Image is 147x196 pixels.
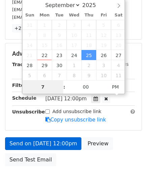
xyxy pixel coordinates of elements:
[5,137,81,150] a: Send on [DATE] 12:00pm
[81,70,96,80] span: October 9, 2025
[67,40,81,50] span: September 17, 2025
[23,50,37,60] span: September 21, 2025
[52,70,67,80] span: October 7, 2025
[65,80,106,94] input: Minute
[52,60,67,70] span: September 30, 2025
[81,13,96,17] span: Thu
[67,20,81,30] span: September 3, 2025
[37,13,52,17] span: Mon
[96,60,111,70] span: October 3, 2025
[96,30,111,40] span: September 12, 2025
[81,60,96,70] span: October 2, 2025
[23,13,37,17] span: Sun
[52,40,67,50] span: September 16, 2025
[23,80,64,94] input: Hour
[52,20,67,30] span: September 2, 2025
[12,24,40,33] a: +22 more
[12,109,45,114] strong: Unsubscribe
[52,30,67,40] span: September 9, 2025
[52,13,67,17] span: Tue
[37,30,52,40] span: September 8, 2025
[113,164,147,196] iframe: Chat Widget
[5,153,56,166] a: Send Test Email
[83,137,113,150] a: Preview
[81,40,96,50] span: September 18, 2025
[23,70,37,80] span: October 5, 2025
[37,50,52,60] span: September 22, 2025
[80,2,105,8] input: Year
[96,70,111,80] span: October 10, 2025
[111,20,126,30] span: September 6, 2025
[96,40,111,50] span: September 19, 2025
[12,15,87,20] small: [EMAIL_ADDRESS][DOMAIN_NAME]
[111,60,126,70] span: October 4, 2025
[12,62,35,67] strong: Tracking
[12,83,29,88] strong: Filters
[12,7,87,12] small: [EMAIL_ADDRESS][DOMAIN_NAME]
[81,20,96,30] span: September 4, 2025
[12,50,135,57] h5: Advanced
[45,117,106,123] a: Copy unsubscribe link
[23,20,37,30] span: August 31, 2025
[111,30,126,40] span: September 13, 2025
[52,50,67,60] span: September 23, 2025
[12,95,36,101] strong: Schedule
[96,13,111,17] span: Fri
[45,96,87,102] span: [DATE] 12:00pm
[67,30,81,40] span: September 10, 2025
[23,60,37,70] span: September 28, 2025
[106,80,125,94] span: Click to toggle
[67,70,81,80] span: October 8, 2025
[81,30,96,40] span: September 11, 2025
[37,20,52,30] span: September 1, 2025
[67,50,81,60] span: September 24, 2025
[63,80,65,94] span: :
[23,40,37,50] span: September 14, 2025
[96,50,111,60] span: September 26, 2025
[81,50,96,60] span: September 25, 2025
[23,30,37,40] span: September 7, 2025
[67,13,81,17] span: Wed
[37,60,52,70] span: September 29, 2025
[111,70,126,80] span: October 11, 2025
[67,60,81,70] span: October 1, 2025
[111,40,126,50] span: September 20, 2025
[96,20,111,30] span: September 5, 2025
[111,50,126,60] span: September 27, 2025
[52,108,102,115] label: Add unsubscribe link
[111,13,126,17] span: Sat
[37,40,52,50] span: September 15, 2025
[37,70,52,80] span: October 6, 2025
